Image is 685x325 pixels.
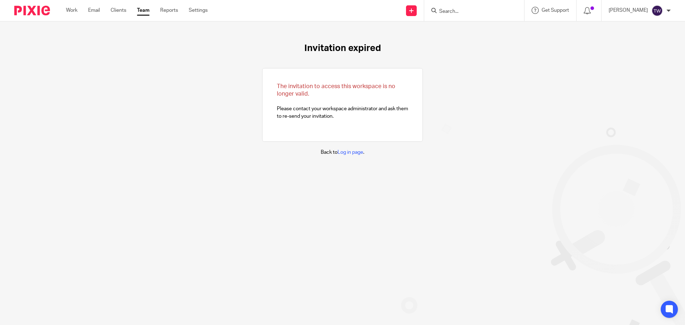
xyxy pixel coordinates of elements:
a: Log in page [338,150,363,155]
h1: Invitation expired [304,43,381,54]
a: Team [137,7,149,14]
p: [PERSON_NAME] [609,7,648,14]
a: Reports [160,7,178,14]
img: svg%3E [651,5,663,16]
a: Clients [111,7,126,14]
img: Pixie [14,6,50,15]
span: Get Support [542,8,569,13]
a: Settings [189,7,208,14]
p: Please contact your workspace administrator and ask them to re-send your invitation. [277,83,408,120]
span: The invitation to access this workspace is no longer valid. [277,83,395,97]
a: Work [66,7,77,14]
input: Search [438,9,503,15]
p: Back to . [321,149,364,156]
a: Email [88,7,100,14]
